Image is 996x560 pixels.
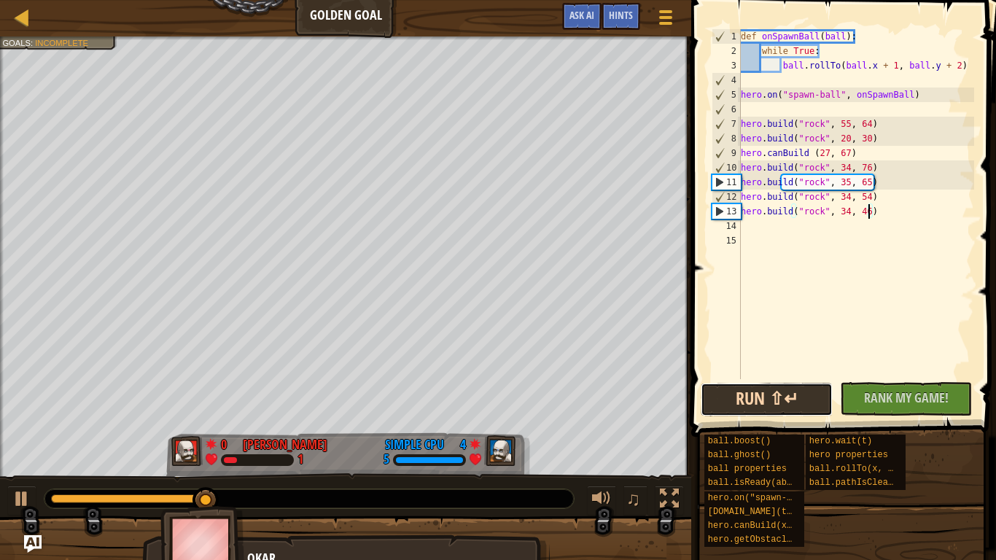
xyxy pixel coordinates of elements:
[708,436,771,446] span: ball.boost()
[701,383,833,416] button: Run ⇧↵
[655,486,684,516] button: Toggle fullscreen
[569,8,594,22] span: Ask AI
[712,117,741,131] div: 7
[626,488,641,510] span: ♫
[221,435,236,448] div: 0
[623,486,648,516] button: ♫
[809,478,925,488] span: ball.pathIsClear(x, y)
[31,38,35,47] span: :
[712,87,741,102] div: 5
[809,450,888,460] span: hero properties
[24,535,42,553] button: Ask AI
[708,507,839,517] span: [DOMAIN_NAME](type, x, y)
[840,382,972,416] button: Rank My Game!
[708,464,787,474] span: ball properties
[384,454,389,467] div: 5
[587,486,616,516] button: Adjust volume
[708,450,771,460] span: ball.ghost()
[809,436,872,446] span: hero.wait(t)
[712,175,741,190] div: 11
[243,435,327,454] div: [PERSON_NAME]
[712,131,741,146] div: 8
[712,44,741,58] div: 2
[484,436,516,467] img: thang_avatar_frame.png
[712,29,741,44] div: 1
[712,73,741,87] div: 4
[609,8,633,22] span: Hints
[297,454,303,467] div: 1
[809,464,898,474] span: ball.rollTo(x, y)
[385,435,444,454] div: Simple CPU
[712,58,741,73] div: 3
[451,435,466,448] div: 4
[712,190,741,204] div: 12
[864,389,949,407] span: Rank My Game!
[712,204,741,219] div: 13
[7,486,36,516] button: Ctrl + P: Play
[712,219,741,233] div: 14
[708,521,808,531] span: hero.canBuild(x, y)
[647,3,684,37] button: Show game menu
[708,534,834,545] span: hero.getObstacleAt(x, y)
[2,38,31,47] span: Goals
[712,160,741,175] div: 10
[712,146,741,160] div: 9
[708,493,834,503] span: hero.on("spawn-ball", f)
[708,478,818,488] span: ball.isReady(ability)
[712,102,741,117] div: 6
[35,38,88,47] span: Incomplete
[171,436,203,467] img: thang_avatar_frame.png
[562,3,602,30] button: Ask AI
[712,233,741,248] div: 15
